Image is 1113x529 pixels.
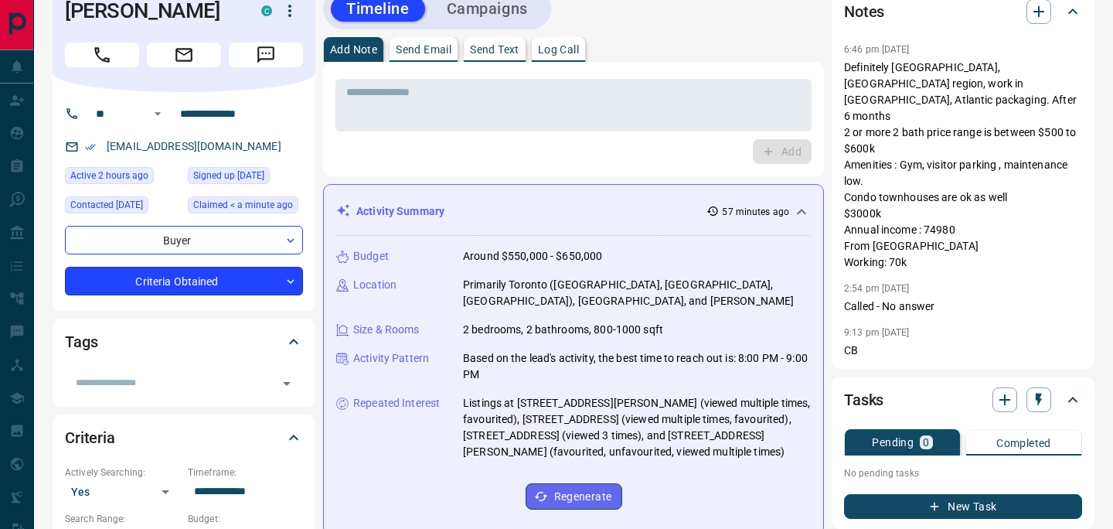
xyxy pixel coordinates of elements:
p: 0 [923,437,929,448]
span: Call [65,43,139,67]
p: Send Text [470,44,519,55]
p: Location [353,277,397,293]
div: Activity Summary57 minutes ago [336,197,811,226]
a: [EMAIL_ADDRESS][DOMAIN_NAME] [107,140,281,152]
p: Budget: [188,512,303,526]
p: Activity Summary [356,203,444,220]
p: 9:13 pm [DATE] [844,327,910,338]
p: 57 minutes ago [722,205,789,219]
p: Actively Searching: [65,466,180,480]
p: No pending tasks [844,462,1082,485]
p: Repeated Interest [353,395,440,411]
div: Criteria Obtained [65,267,303,295]
p: Based on the lead's activity, the best time to reach out is: 8:00 PM - 9:00 PM [463,350,811,383]
p: Budget [353,248,389,264]
div: Buyer [65,226,303,254]
div: Criteria [65,419,303,456]
div: Tue Sep 30 2025 [188,167,303,189]
div: Tue Oct 14 2025 [65,167,180,189]
div: Tue Oct 14 2025 [188,196,303,218]
p: Listings at [STREET_ADDRESS][PERSON_NAME] (viewed multiple times, favourited), [STREET_ADDRESS] (... [463,395,811,460]
p: Primarily Toronto ([GEOGRAPHIC_DATA], [GEOGRAPHIC_DATA], [GEOGRAPHIC_DATA]), [GEOGRAPHIC_DATA], a... [463,277,811,309]
div: Yes [65,480,180,504]
h2: Tags [65,329,97,354]
p: Pending [872,437,914,448]
span: Contacted [DATE] [70,197,143,213]
p: Add Note [330,44,377,55]
button: Regenerate [526,483,622,510]
span: Message [229,43,303,67]
span: Email [147,43,221,67]
p: CB [844,343,1082,359]
p: 2:54 pm [DATE] [844,283,910,294]
div: Tasks [844,381,1082,418]
span: Signed up [DATE] [193,168,264,183]
p: Log Call [538,44,579,55]
button: Open [276,373,298,394]
p: Search Range: [65,512,180,526]
p: Timeframe: [188,466,303,480]
p: 6:46 pm [DATE] [844,44,910,55]
p: Activity Pattern [353,350,429,367]
h2: Criteria [65,425,115,450]
span: Active 2 hours ago [70,168,148,183]
p: Called - No answer [844,299,1082,315]
div: Fri Oct 03 2025 [65,196,180,218]
p: Definitely [GEOGRAPHIC_DATA], [GEOGRAPHIC_DATA] region, work in [GEOGRAPHIC_DATA], Atlantic packa... [844,60,1082,271]
svg: Email Verified [85,142,96,152]
p: 2 bedrooms, 2 bathrooms, 800-1000 sqft [463,322,663,338]
button: New Task [844,494,1082,519]
div: Tags [65,323,303,360]
h2: Tasks [844,387,883,412]
p: Send Email [396,44,451,55]
p: Around $550,000 - $650,000 [463,248,602,264]
button: Open [148,104,167,123]
div: condos.ca [261,5,272,16]
span: Claimed < a minute ago [193,197,293,213]
p: Size & Rooms [353,322,420,338]
p: Completed [996,438,1051,449]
